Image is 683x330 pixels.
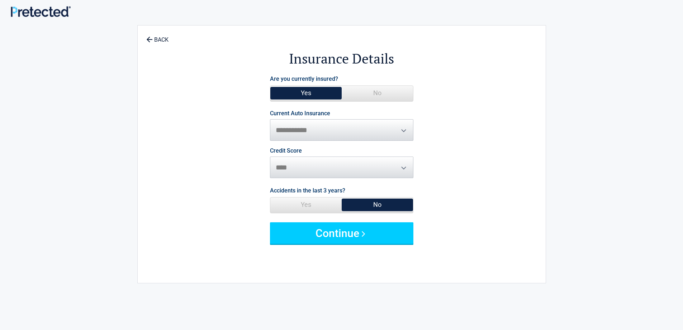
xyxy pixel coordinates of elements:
[342,86,413,100] span: No
[270,222,413,244] button: Continue
[270,74,338,84] label: Are you currently insured?
[270,186,345,195] label: Accidents in the last 3 years?
[177,50,506,68] h2: Insurance Details
[145,30,170,43] a: BACK
[270,197,342,212] span: Yes
[270,148,302,154] label: Credit Score
[11,6,71,17] img: Main Logo
[270,86,342,100] span: Yes
[270,111,330,116] label: Current Auto Insurance
[342,197,413,212] span: No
